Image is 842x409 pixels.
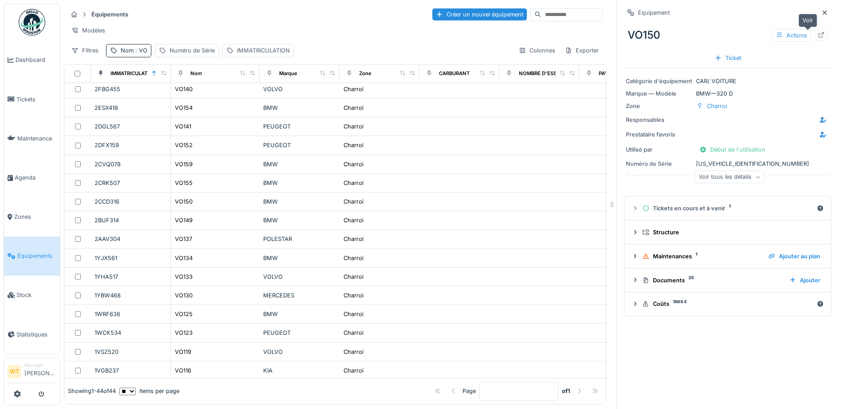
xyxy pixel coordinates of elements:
span: Agenda [15,173,56,182]
div: Charroi [344,291,364,300]
div: 1VGB237 [95,366,167,375]
div: IMMATRICULATION [111,70,157,77]
div: VO125 [175,310,193,318]
div: BMW — 320 D [626,89,830,98]
div: 1WCK534 [95,329,167,337]
div: 2ESX418 [95,104,167,112]
div: 2CCD316 [95,197,167,206]
span: Équipements [17,252,56,260]
div: Charroi [344,197,364,206]
img: Badge_color-CXgf-gQk.svg [19,9,45,36]
div: Ajouter au plan [765,250,824,262]
div: VO116 [175,366,191,375]
summary: Maintenances1Ajouter au plan [628,248,827,265]
div: PEUGEOT [263,122,336,131]
div: Début de l'utilisation [696,144,769,156]
li: [PERSON_NAME] [24,362,56,381]
div: VO130 [175,291,193,300]
div: Catégorie d'équipement [626,77,692,85]
div: Voir [799,14,817,27]
div: Équipement [638,8,670,17]
div: Charroi [344,179,364,187]
div: Colonnes [515,44,559,57]
div: 2CVQ078 [95,160,167,168]
div: Documents [642,276,782,285]
div: KIA [263,366,336,375]
div: Charroi [344,348,364,356]
a: Statistiques [4,315,60,354]
div: VO137 [175,235,192,243]
div: Voir tous les détails [695,171,764,184]
div: Charroi [344,85,364,93]
div: POLESTAR [263,235,336,243]
div: Maintenances [642,252,761,261]
a: Tickets [4,80,60,119]
div: Modèles [67,24,109,37]
div: VO155 [175,179,193,187]
div: BMW [263,310,336,318]
div: VO134 [175,254,193,262]
div: 2BUF314 [95,216,167,225]
div: VO150 [175,197,193,206]
div: 1VSZ520 [95,348,167,356]
div: Marque — Modèle [626,89,692,98]
div: VOLVO [263,348,336,356]
div: Charroi [344,329,364,337]
div: Filtres [67,44,103,57]
div: PAYS [599,70,611,77]
div: Actions [772,29,811,42]
summary: Documents25Ajouter [628,272,827,289]
div: Zone [626,102,692,110]
div: Utilisé par [626,145,692,154]
div: BMW [263,197,336,206]
summary: Structure [628,224,827,241]
div: PEUGEOT [263,141,336,149]
span: Tickets [16,95,56,104]
a: Stock [4,276,60,315]
strong: of 1 [562,387,570,395]
span: : VO [134,47,147,54]
div: VO149 [175,216,193,225]
div: Zone [359,70,372,77]
div: BMW [263,216,336,225]
div: MERCEDES [263,291,336,300]
div: Exporter [561,44,603,57]
a: Dashboard [4,40,60,80]
div: items per page [119,387,179,395]
span: Maintenance [17,134,56,143]
div: Manager [24,362,56,369]
div: Charroi [344,160,364,168]
a: Agenda [4,158,60,197]
div: 2DGL567 [95,122,167,131]
div: VO119 [175,348,191,356]
div: 2DFX159 [95,141,167,149]
div: CAR/ VOITURE [626,77,830,85]
div: IMMATRICULATION [237,46,290,55]
div: VOLVO [263,85,336,93]
a: WT Manager[PERSON_NAME] [8,362,56,383]
span: Zones [14,213,56,221]
a: Équipements [4,237,60,276]
div: Tickets en cours et à venir [642,204,813,213]
div: Marque [279,70,297,77]
div: Charroi [344,310,364,318]
div: BMW [263,160,336,168]
div: VO152 [175,141,193,149]
div: Responsables [626,116,692,124]
div: Charroi [344,273,364,281]
div: Structure [642,228,820,237]
div: Créer un nouvel équipement [432,8,527,20]
div: Charroi [344,122,364,131]
div: Charroi [344,235,364,243]
div: Showing 1 - 44 of 44 [68,387,116,395]
div: VO150 [624,24,831,47]
div: Charroi [707,102,727,110]
a: Zones [4,197,60,237]
div: BMW [263,179,336,187]
div: VO140 [175,85,193,93]
div: Charroi [344,254,364,262]
div: 1YBW468 [95,291,167,300]
span: Dashboard [16,56,56,64]
div: PEUGEOT [263,329,336,337]
div: CARBURANT [439,70,470,77]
